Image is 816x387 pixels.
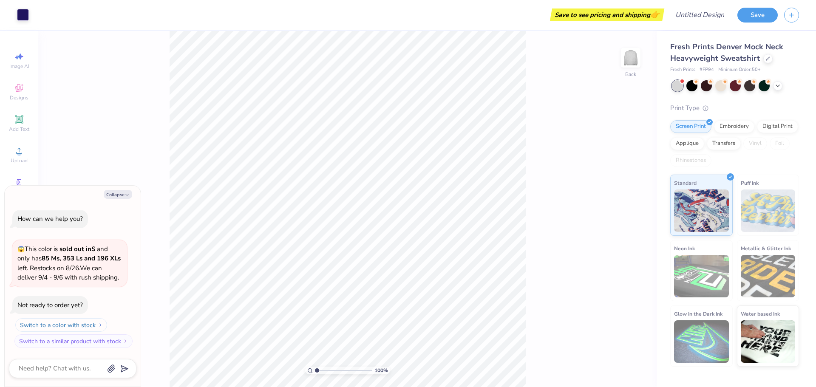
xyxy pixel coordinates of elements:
[741,309,780,318] span: Water based Ink
[700,66,714,73] span: # FP94
[15,318,107,332] button: Switch to a color with stock
[670,154,711,167] div: Rhinestones
[17,245,121,282] span: This color is and only has left . Restocks on 8/26. We can deliver 9/4 - 9/6 with rush shipping.
[741,244,791,253] span: Metallic & Glitter Ink
[9,126,29,133] span: Add Text
[674,255,729,297] img: Neon Ink
[670,120,711,133] div: Screen Print
[670,103,799,113] div: Print Type
[374,367,388,374] span: 100 %
[757,120,798,133] div: Digital Print
[98,322,103,328] img: Switch to a color with stock
[670,137,704,150] div: Applique
[9,63,29,70] span: Image AI
[14,334,133,348] button: Switch to a similar product with stock
[104,190,132,199] button: Collapse
[714,120,754,133] div: Embroidery
[707,137,741,150] div: Transfers
[625,71,636,78] div: Back
[741,189,796,232] img: Puff Ink
[670,42,783,63] span: Fresh Prints Denver Mock Neck Heavyweight Sweatshirt
[10,94,28,101] span: Designs
[718,66,761,73] span: Minimum Order: 50 +
[11,157,28,164] span: Upload
[770,137,790,150] div: Foil
[737,8,778,23] button: Save
[741,320,796,363] img: Water based Ink
[669,6,731,23] input: Untitled Design
[674,244,695,253] span: Neon Ink
[674,309,722,318] span: Glow in the Dark Ink
[17,301,83,309] div: Not ready to order yet?
[674,189,729,232] img: Standard
[650,9,660,20] span: 👉
[17,215,83,223] div: How can we help you?
[674,178,697,187] span: Standard
[552,8,662,21] div: Save to see pricing and shipping
[741,178,759,187] span: Puff Ink
[670,66,695,73] span: Fresh Prints
[743,137,767,150] div: Vinyl
[741,255,796,297] img: Metallic & Glitter Ink
[674,320,729,363] img: Glow in the Dark Ink
[42,254,121,263] strong: 85 Ms, 353 Ls and 196 XLs
[622,49,639,66] img: Back
[17,245,25,253] span: 😱
[123,339,128,344] img: Switch to a similar product with stock
[59,245,95,253] strong: sold out in S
